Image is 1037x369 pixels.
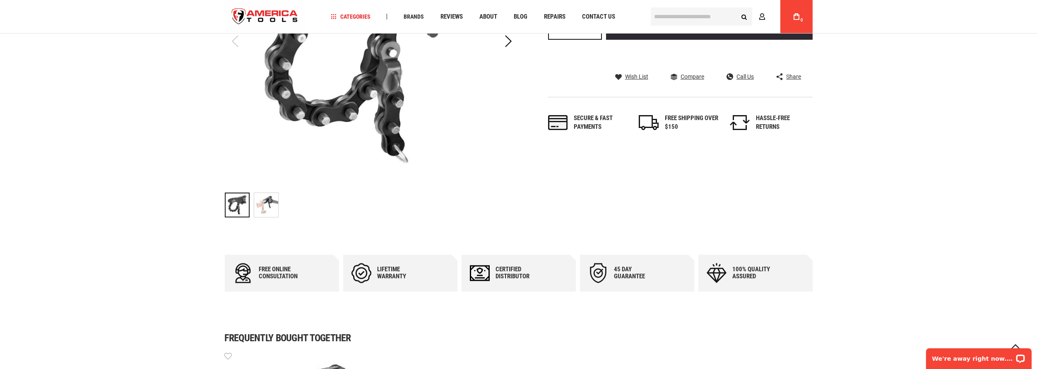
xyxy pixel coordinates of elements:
[727,73,754,80] a: Call Us
[681,74,704,80] span: Compare
[378,266,427,280] div: Lifetime warranty
[730,115,750,130] img: returns
[225,1,305,32] img: America Tools
[440,14,463,20] span: Reviews
[400,11,428,22] a: Brands
[625,74,648,80] span: Wish List
[327,11,374,22] a: Categories
[476,11,501,22] a: About
[254,188,279,222] div: RIDGID 34678 CASE, PRESS SNAP SOIL PIPE CTR
[671,73,704,80] a: Compare
[225,188,254,222] div: RIDGID 34678 CASE, PRESS SNAP SOIL PIPE CTR
[582,14,615,20] span: Contact Us
[639,115,659,130] img: shipping
[496,266,546,280] div: Certified Distributor
[479,14,497,20] span: About
[756,114,810,132] div: HASSLE-FREE RETURNS
[801,18,803,22] span: 0
[615,73,648,80] a: Wish List
[786,74,801,80] span: Share
[225,333,813,343] h1: Frequently bought together
[736,74,754,80] span: Call Us
[604,42,814,66] iframe: Secure express checkout frame
[259,266,309,280] div: Free online consultation
[921,343,1037,369] iframe: LiveChat chat widget
[225,1,305,32] a: store logo
[331,14,371,19] span: Categories
[548,115,568,130] img: payments
[574,114,628,132] div: Secure & fast payments
[733,266,782,280] div: 100% quality assured
[254,193,278,217] img: RIDGID 34678 CASE, PRESS SNAP SOIL PIPE CTR
[514,14,527,20] span: Blog
[578,11,619,22] a: Contact Us
[614,266,664,280] div: 45 day Guarantee
[510,11,531,22] a: Blog
[540,11,569,22] a: Repairs
[736,9,752,24] button: Search
[544,14,565,20] span: Repairs
[437,11,467,22] a: Reviews
[665,114,719,132] div: FREE SHIPPING OVER $150
[404,14,424,19] span: Brands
